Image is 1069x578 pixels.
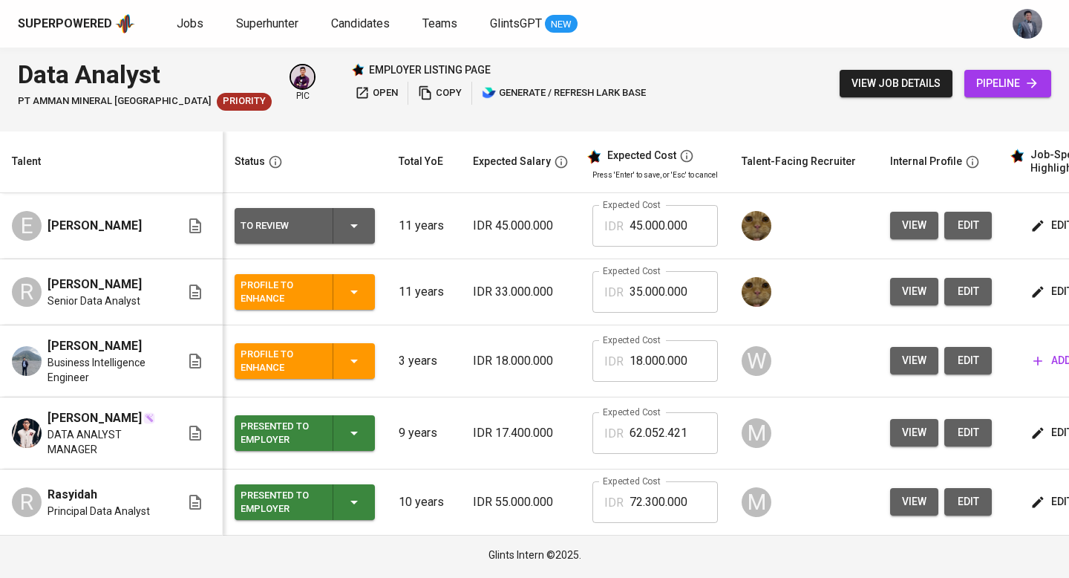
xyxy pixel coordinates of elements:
a: edit [944,419,992,447]
p: IDR 18.000.000 [473,352,569,370]
span: view [902,282,926,301]
span: NEW [545,17,578,32]
span: copy [418,85,462,102]
span: PT Amman Mineral [GEOGRAPHIC_DATA] [18,94,211,108]
a: Superhunter [236,15,301,33]
p: IDR [604,284,624,302]
a: Candidates [331,15,393,33]
span: Teams [422,16,457,30]
img: Glints Star [351,63,364,77]
div: Talent [12,152,41,171]
span: GlintsGPT [490,16,542,30]
span: view [902,216,926,235]
span: Principal Data Analyst [48,504,150,519]
span: Jobs [177,16,203,30]
div: To Review [241,216,321,236]
p: IDR 55.000.000 [473,493,569,511]
button: Profile to Enhance [235,343,375,379]
button: view [890,278,938,305]
span: edit [956,216,980,235]
div: Superpowered [18,16,112,33]
p: IDR [604,494,624,512]
span: view job details [851,74,941,93]
button: edit [944,488,992,516]
span: [PERSON_NAME] [48,217,142,235]
button: view job details [840,70,952,97]
p: 11 years [399,283,449,301]
div: Internal Profile [890,152,962,171]
p: IDR [604,353,624,371]
p: Press 'Enter' to save, or 'Esc' to cancel [592,169,718,181]
div: Profile to Enhance [241,276,321,308]
a: Superpoweredapp logo [18,13,135,35]
button: Profile to Enhance [235,274,375,310]
button: lark generate / refresh lark base [478,82,650,105]
span: [PERSON_NAME] [48,409,142,427]
div: Expected Cost [607,149,676,163]
p: 9 years [399,424,449,442]
div: pic [290,64,316,103]
img: Reyhansyah Prawira [12,346,42,376]
p: 10 years [399,493,449,511]
p: IDR [604,218,624,236]
span: Senior Data Analyst [48,293,140,308]
button: edit [944,347,992,374]
span: edit [956,423,980,442]
img: glints_star.svg [586,149,601,164]
div: Total YoE [399,152,443,171]
button: edit [944,212,992,239]
div: R [12,277,42,307]
img: ec6c0910-f960-4a00-a8f8-c5744e41279e.jpg [742,277,771,307]
img: app logo [115,13,135,35]
span: view [902,423,926,442]
span: Business Intelligence Engineer [48,355,163,385]
div: Talent-Facing Recruiter [742,152,856,171]
p: IDR 33.000.000 [473,283,569,301]
img: ec6c0910-f960-4a00-a8f8-c5744e41279e.jpg [742,211,771,241]
span: edit [956,493,980,511]
button: view [890,347,938,374]
button: Presented to Employer [235,484,375,520]
p: IDR 17.400.000 [473,424,569,442]
span: Rasyidah [48,486,97,504]
img: glints_star.svg [1010,149,1024,163]
img: erwin@glints.com [291,65,314,88]
button: edit [944,278,992,305]
span: [PERSON_NAME] [48,337,142,355]
span: [PERSON_NAME] [48,276,142,293]
div: Status [235,152,265,171]
a: GlintsGPT NEW [490,15,578,33]
button: copy [414,82,465,105]
div: W [742,346,771,376]
img: jhon@glints.com [1013,9,1042,39]
div: Presented to Employer [241,417,321,449]
span: edit [956,351,980,370]
div: Presented to Employer [241,486,321,519]
button: Presented to Employer [235,415,375,451]
span: DATA ANALYST MANAGER [48,427,163,457]
span: Candidates [331,16,390,30]
div: Expected Salary [473,152,551,171]
a: pipeline [964,70,1051,97]
button: To Review [235,208,375,244]
p: IDR [604,425,624,443]
p: IDR 45.000.000 [473,217,569,235]
a: Jobs [177,15,206,33]
button: open [351,82,402,105]
span: pipeline [976,74,1039,93]
span: edit [956,282,980,301]
img: Raichan Abdikar [12,418,42,448]
p: employer listing page [369,62,491,77]
span: Priority [217,94,272,108]
span: view [902,351,926,370]
button: view [890,419,938,447]
p: 11 years [399,217,449,235]
img: lark [482,85,497,100]
button: view [890,212,938,239]
div: R [12,487,42,517]
span: open [355,85,398,102]
span: view [902,493,926,511]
